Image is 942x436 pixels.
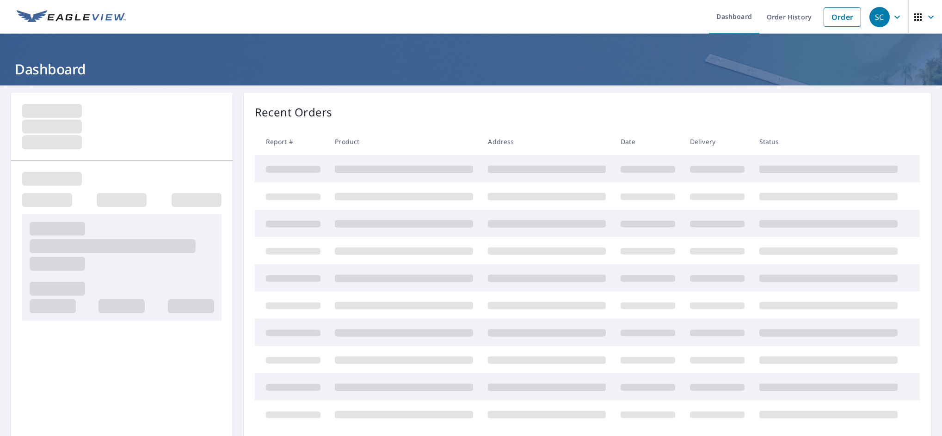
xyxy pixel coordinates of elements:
th: Status [752,128,905,155]
th: Product [327,128,480,155]
th: Delivery [683,128,752,155]
th: Date [613,128,683,155]
a: Order [824,7,861,27]
div: SC [869,7,890,27]
th: Report # [255,128,328,155]
h1: Dashboard [11,60,931,79]
th: Address [480,128,613,155]
img: EV Logo [17,10,126,24]
p: Recent Orders [255,104,332,121]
